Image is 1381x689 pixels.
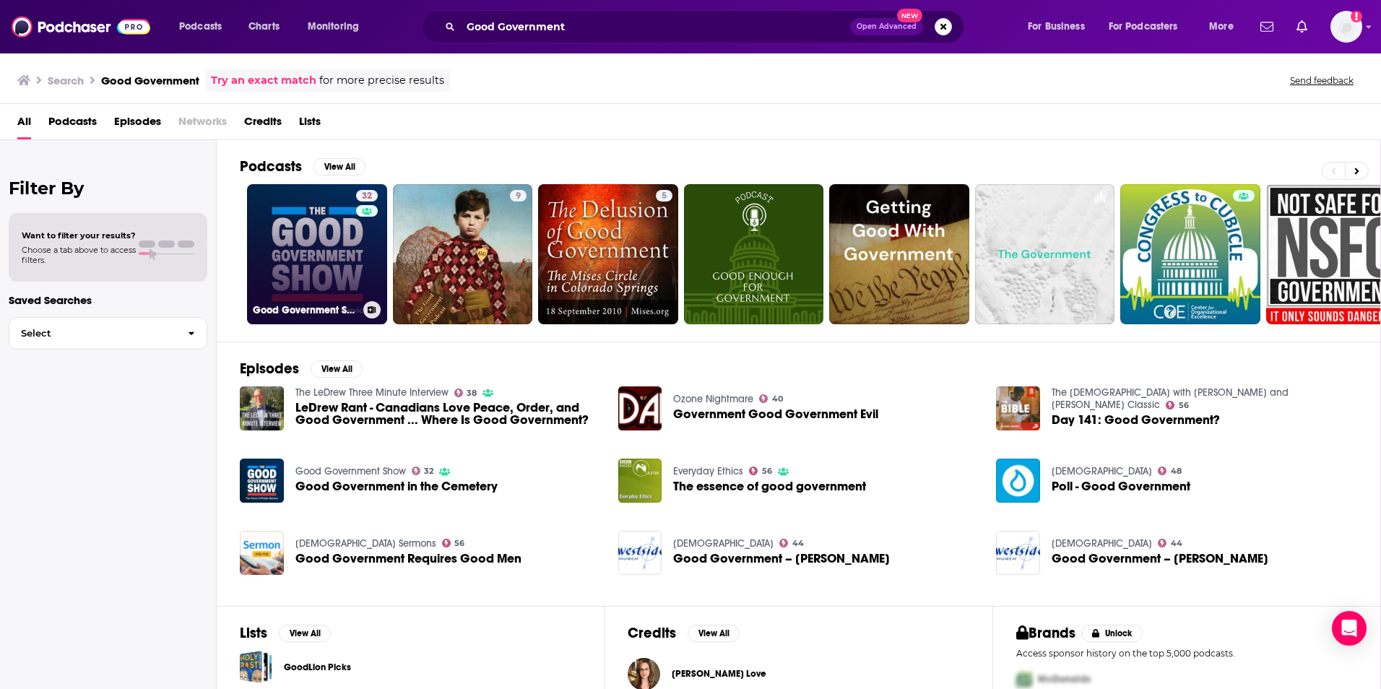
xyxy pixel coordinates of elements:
a: Lists [299,110,321,139]
button: Unlock [1081,625,1143,642]
img: Good Government in the Cemetery [240,459,284,503]
button: Send feedback [1286,74,1358,87]
button: open menu [1018,15,1103,38]
a: 56 [749,467,772,475]
span: Charts [248,17,280,37]
a: 38 [454,389,477,397]
button: View All [311,360,363,378]
a: 5 [538,184,678,324]
span: 56 [762,468,772,474]
a: 56 [442,539,465,547]
span: 56 [1179,402,1189,409]
span: Day 141: Good Government? [1052,414,1220,426]
h2: Lists [240,624,267,642]
a: EpisodesView All [240,360,363,378]
img: The essence of good government [618,459,662,503]
span: Episodes [114,110,161,139]
button: Select [9,317,207,350]
button: open menu [1199,15,1252,38]
a: All [17,110,31,139]
a: Government Good Government Evil [673,408,878,420]
p: Access sponsor history on the top 5,000 podcasts. [1016,648,1357,659]
a: Day 141: Good Government? [996,386,1040,430]
a: Ozone Nightmare [673,393,753,405]
a: Good Government in the Cemetery [295,480,498,493]
button: View All [688,625,740,642]
span: Credits [244,110,282,139]
a: 32 [412,467,434,475]
a: 44 [779,539,804,547]
a: Everyday Ethics [673,465,743,477]
button: View All [279,625,331,642]
span: New [897,9,923,22]
p: Saved Searches [9,293,207,307]
a: Good Government Requires Good Men [295,552,521,565]
span: [PERSON_NAME] Love [672,668,766,680]
span: 32 [362,189,372,204]
span: Podcasts [179,17,222,37]
button: open menu [298,15,378,38]
h2: Filter By [9,178,207,199]
h2: Episodes [240,360,299,378]
button: open menu [1099,15,1199,38]
span: More [1209,17,1234,37]
span: Want to filter your results? [22,230,136,240]
a: 48 [1158,467,1182,475]
span: 38 [467,390,477,396]
span: Good Government – [PERSON_NAME] [1052,552,1268,565]
h2: Podcasts [240,157,302,175]
span: 48 [1171,468,1182,474]
svg: Add a profile image [1351,11,1362,22]
span: 5 [662,189,667,204]
a: Podcasts [48,110,97,139]
a: The Bible with Nicky and Pippa Gumbel Classic [1052,386,1289,411]
a: 5 [656,190,672,201]
a: GoodLion Picks [240,651,272,683]
a: United Church of God Sermons [295,537,436,550]
a: ListsView All [240,624,331,642]
a: Westside Church [673,537,774,550]
a: GoodLion Picks [284,659,351,675]
button: Open AdvancedNew [850,18,923,35]
span: Open Advanced [857,23,917,30]
h3: Search [48,74,84,87]
a: Try an exact match [211,72,316,89]
img: Podchaser - Follow, Share and Rate Podcasts [12,13,150,40]
a: Show notifications dropdown [1291,14,1313,39]
button: Show profile menu [1330,11,1362,43]
span: 44 [1171,540,1182,547]
input: Search podcasts, credits, & more... [461,15,850,38]
span: McDonalds [1038,673,1091,685]
a: 9 [393,184,533,324]
a: Traci Feit Love [672,668,766,680]
a: PodcastsView All [240,157,365,175]
img: Poll - Good Government [996,459,1040,503]
span: Choose a tab above to access filters. [22,245,136,265]
span: Poll - Good Government [1052,480,1190,493]
span: For Business [1028,17,1085,37]
a: 9 [510,190,527,201]
a: Westside Church [1052,537,1152,550]
a: 56 [1166,401,1189,409]
img: Government Good Government Evil [618,386,662,430]
img: User Profile [1330,11,1362,43]
a: Good Government – Steve Barr [1052,552,1268,565]
img: Good Government Requires Good Men [240,531,284,575]
a: 32Good Government Show [247,184,387,324]
img: LeDrew Rant - Canadians Love Peace, Order, and Good Government ... Where Is Good Government? [240,386,284,430]
h3: Good Government Show [253,304,358,316]
a: LeDrew Rant - Canadians Love Peace, Order, and Good Government ... Where Is Good Government? [295,402,601,426]
img: Good Government – Steve Barr [618,531,662,575]
button: View All [313,158,365,175]
a: Show notifications dropdown [1255,14,1279,39]
a: 40 [759,394,783,403]
a: 32 [356,190,378,201]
